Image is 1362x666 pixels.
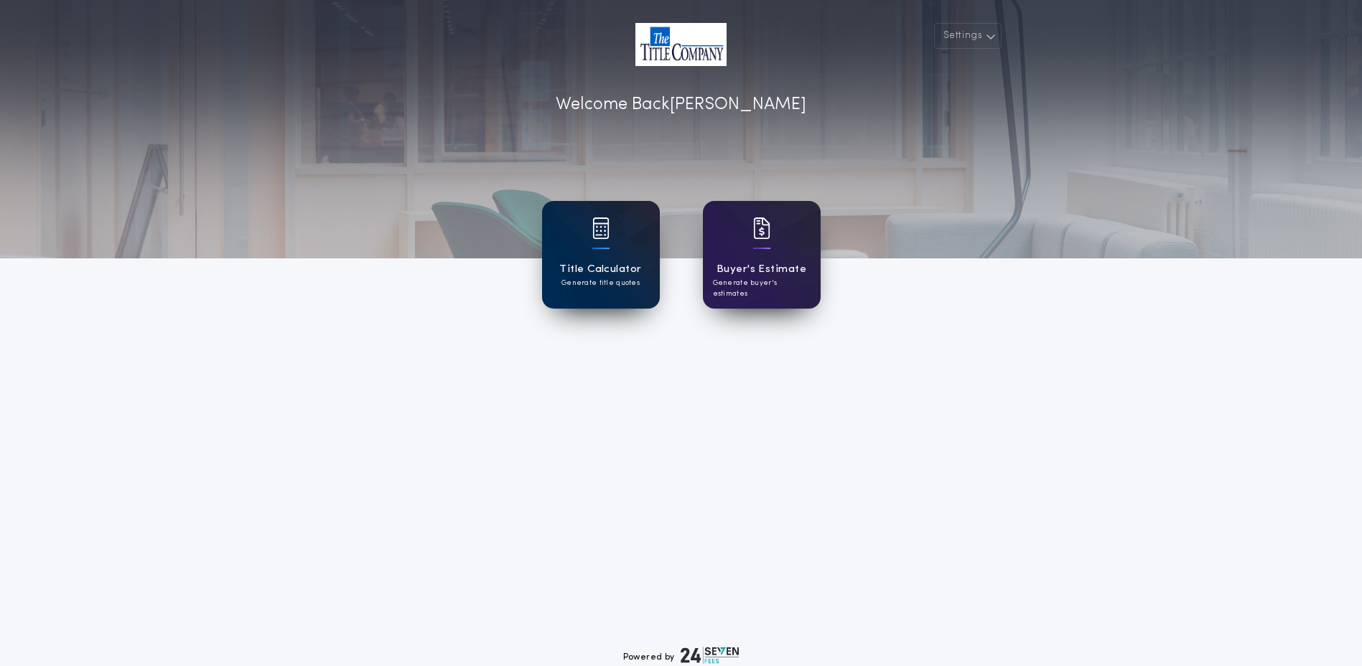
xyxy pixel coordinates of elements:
[542,201,660,309] a: card iconTitle CalculatorGenerate title quotes
[934,23,1002,49] button: Settings
[556,92,806,118] p: Welcome Back [PERSON_NAME]
[717,261,806,278] h1: Buyer's Estimate
[559,261,641,278] h1: Title Calculator
[592,217,610,239] img: card icon
[753,217,770,239] img: card icon
[561,278,640,289] p: Generate title quotes
[703,201,821,309] a: card iconBuyer's EstimateGenerate buyer's estimates
[681,647,740,664] img: logo
[623,647,740,664] div: Powered by
[713,278,811,299] p: Generate buyer's estimates
[635,23,727,66] img: account-logo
